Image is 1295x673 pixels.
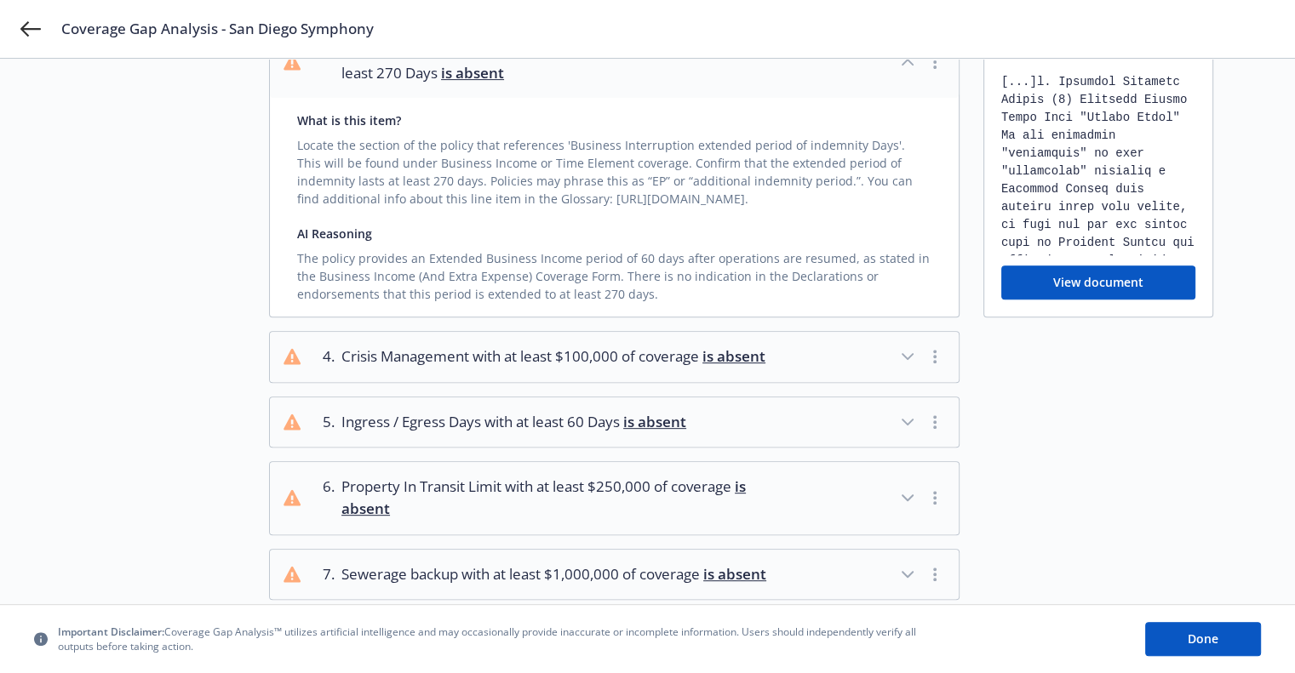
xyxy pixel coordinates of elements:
div: [...] l. Ipsumdol Sitametc Adipis (8) Elitsedd Eiusmo Tempo Inci "Utlabo Etdol" Ma ali enimadmin ... [1001,73,1195,255]
button: 4.Crisis Management with at least $100,000 of coverage is absent [270,332,959,381]
span: Sewerage backup with at least $1,000,000 of coverage [341,563,766,585]
span: Business Interruption extended period for indemnity Days of at least 270 Days [341,39,780,84]
span: Coverage Gap Analysis - San Diego Symphony [61,19,374,39]
span: is absent [623,412,686,431]
div: Locate the section of the policy that references 'Business Interruption extended period of indemn... [297,129,931,208]
div: AI Reasoning [297,225,931,242]
button: 7.Sewerage backup with at least $1,000,000 of coverage is absent [270,550,959,599]
button: Done [1145,622,1261,656]
button: 6.Property In Transit Limit with at least $250,000 of coverage is absent [270,462,959,534]
span: is absent [702,346,765,366]
span: Crisis Management with at least $100,000 of coverage [341,345,765,368]
div: What is this item? [297,111,931,129]
button: 5.Ingress / Egress Days with at least 60 Days is absent [270,397,959,447]
span: is absent [441,63,504,83]
div: 4 . [314,345,335,368]
div: 6 . [314,476,335,521]
button: 3.Business Interruption extended period for indemnity Days of at least 270 Days is absent [270,26,959,98]
span: Property In Transit Limit with at least $250,000 of coverage [341,476,780,521]
span: Done [1188,630,1218,647]
div: 7 . [314,563,335,585]
div: 5 . [314,411,335,433]
span: Coverage Gap Analysis™ utilizes artificial intelligence and may occasionally provide inaccurate o... [58,625,926,653]
div: 3 . [314,39,335,84]
div: The policy provides an Extended Business Income period of 60 days after operations are resumed, a... [297,242,931,303]
span: Ingress / Egress Days with at least 60 Days [341,411,686,433]
button: View document [1001,265,1195,299]
span: is absent [703,564,766,584]
span: Important Disclaimer: [58,625,164,639]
